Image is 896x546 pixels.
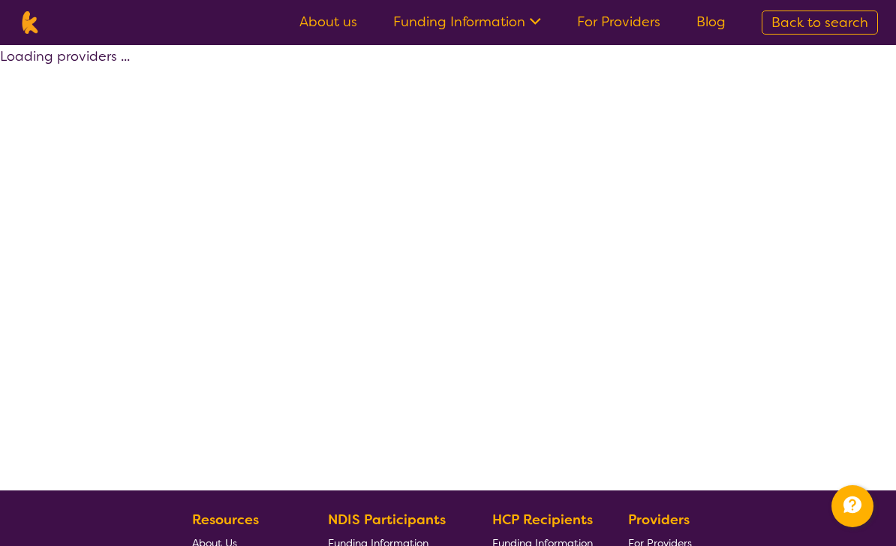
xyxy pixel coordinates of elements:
[393,13,541,31] a: Funding Information
[577,13,660,31] a: For Providers
[18,11,41,34] img: Karista logo
[831,485,873,527] button: Channel Menu
[696,13,726,31] a: Blog
[328,511,446,529] b: NDIS Participants
[762,11,878,35] a: Back to search
[299,13,357,31] a: About us
[192,511,259,529] b: Resources
[771,14,868,32] span: Back to search
[628,511,690,529] b: Providers
[492,511,593,529] b: HCP Recipients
